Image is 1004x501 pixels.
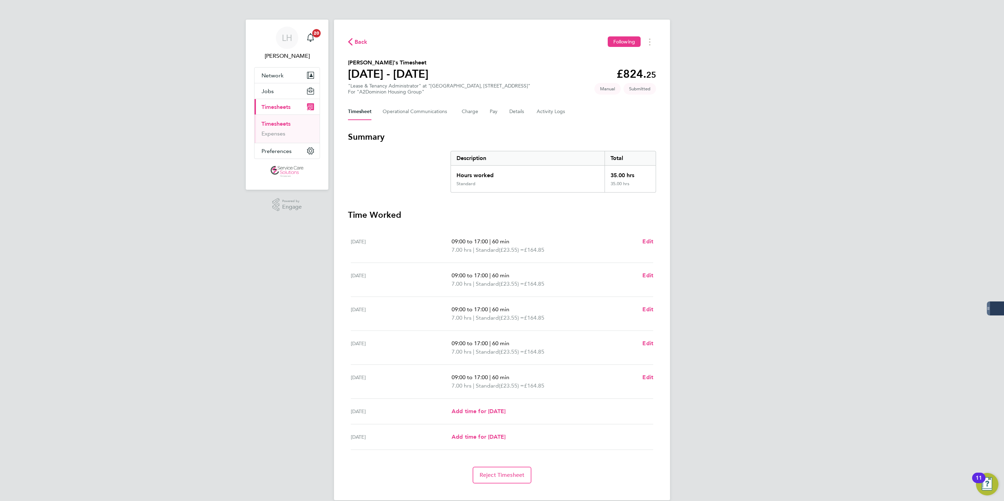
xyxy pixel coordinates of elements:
nav: Main navigation [246,20,328,190]
div: [DATE] [351,339,452,356]
app-decimal: £824. [616,67,656,81]
span: £164.85 [524,314,544,321]
span: Timesheets [262,104,291,110]
span: Jobs [262,88,274,95]
button: Operational Communications [383,103,451,120]
button: Reject Timesheet [473,467,532,483]
span: Edit [642,306,653,313]
span: 60 min [492,306,509,313]
span: 09:00 to 17:00 [452,306,488,313]
span: 60 min [492,238,509,245]
span: | [489,238,491,245]
span: Standard [476,280,499,288]
button: Back [348,37,368,46]
div: Standard [456,181,475,187]
button: Jobs [255,83,320,99]
span: (£23.55) = [499,348,524,355]
span: LH [282,33,292,42]
div: [DATE] [351,407,452,416]
a: Edit [642,237,653,246]
span: Following [613,39,635,45]
span: £164.85 [524,382,544,389]
button: Network [255,68,320,83]
button: Following [608,36,641,47]
span: Engage [282,204,302,210]
span: (£23.55) = [499,314,524,321]
span: 60 min [492,340,509,347]
span: 60 min [492,272,509,279]
section: Timesheet [348,131,656,483]
span: | [489,306,491,313]
span: Reject Timesheet [480,472,525,479]
div: Total [605,151,656,165]
span: Edit [642,374,653,381]
div: 11 [976,478,982,487]
span: Standard [476,348,499,356]
span: 20 [312,29,321,37]
button: Pay [490,103,498,120]
span: (£23.55) = [499,280,524,287]
a: Timesheets [262,120,291,127]
a: Edit [642,271,653,280]
span: Powered by [282,198,302,204]
span: | [473,280,474,287]
div: [DATE] [351,433,452,441]
span: | [489,374,491,381]
span: 09:00 to 17:00 [452,238,488,245]
span: | [489,272,491,279]
span: | [473,382,474,389]
span: Edit [642,238,653,245]
button: Charge [462,103,479,120]
div: 35.00 hrs [605,166,656,181]
span: | [473,314,474,321]
span: Back [355,38,368,46]
div: [DATE] [351,237,452,254]
span: Standard [476,382,499,390]
div: Summary [451,151,656,193]
div: [DATE] [351,305,452,322]
span: 7.00 hrs [452,348,472,355]
span: £164.85 [524,348,544,355]
span: (£23.55) = [499,246,524,253]
div: Timesheets [255,114,320,143]
img: servicecare-logo-retina.png [271,166,304,177]
span: Standard [476,314,499,322]
span: Add time for [DATE] [452,408,506,415]
span: Edit [642,340,653,347]
span: 7.00 hrs [452,280,472,287]
span: 7.00 hrs [452,246,472,253]
a: Expenses [262,130,285,137]
span: | [489,340,491,347]
span: 09:00 to 17:00 [452,340,488,347]
a: LH[PERSON_NAME] [254,27,320,60]
span: 7.00 hrs [452,382,472,389]
span: This timesheet is Submitted. [623,83,656,95]
h3: Summary [348,131,656,142]
span: 25 [646,70,656,80]
button: Timesheets [255,99,320,114]
a: 20 [304,27,318,49]
span: 09:00 to 17:00 [452,374,488,381]
span: This timesheet was manually created. [594,83,621,95]
span: Edit [642,272,653,279]
button: Preferences [255,143,320,159]
div: 35.00 hrs [605,181,656,192]
a: Go to home page [254,166,320,177]
a: Add time for [DATE] [452,433,506,441]
span: 09:00 to 17:00 [452,272,488,279]
div: For "A2Dominion Housing Group" [348,89,530,95]
a: Add time for [DATE] [452,407,506,416]
a: Edit [642,373,653,382]
button: Activity Logs [537,103,566,120]
a: Edit [642,305,653,314]
span: £164.85 [524,280,544,287]
button: Open Resource Center, 11 new notifications [976,473,998,495]
div: Description [451,151,605,165]
div: Hours worked [451,166,605,181]
a: Edit [642,339,653,348]
div: "Lease & Tenancy Administrator" at "[GEOGRAPHIC_DATA], [STREET_ADDRESS]" [348,83,530,95]
button: Timesheets Menu [643,36,656,47]
h2: [PERSON_NAME]'s Timesheet [348,58,428,67]
div: [DATE] [351,271,452,288]
a: Powered byEngage [272,198,302,211]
